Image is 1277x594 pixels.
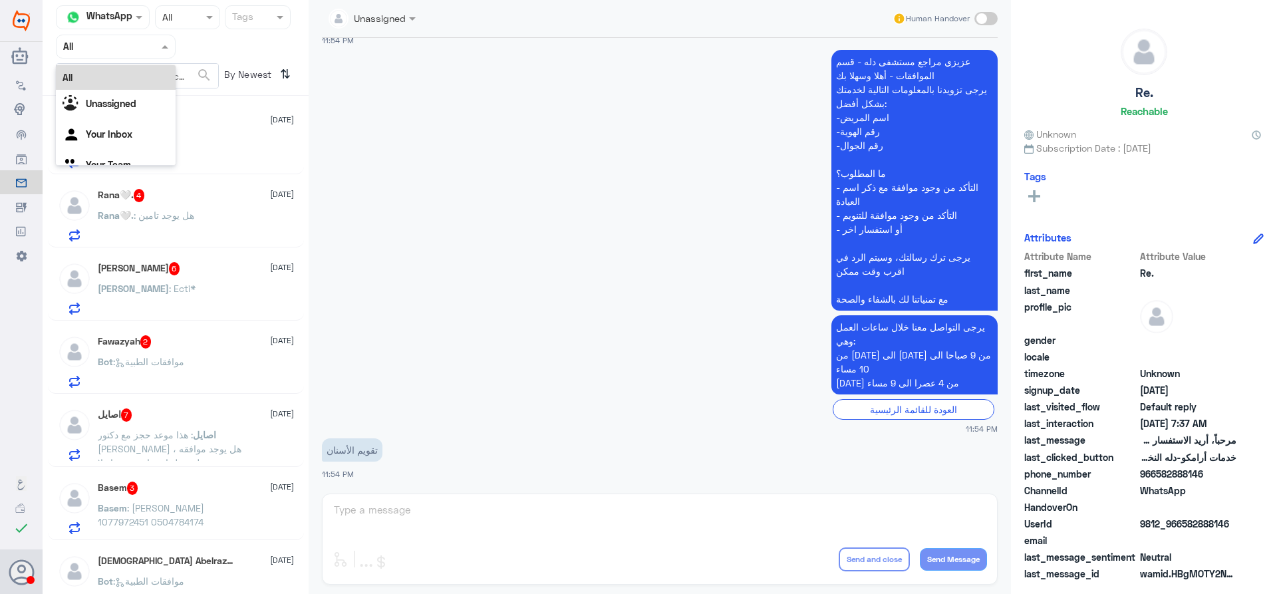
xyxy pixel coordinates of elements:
[1024,567,1137,581] span: last_message_id
[831,315,998,394] p: 19/9/2025, 11:54 PM
[1140,249,1236,263] span: Attribute Value
[196,65,212,86] button: search
[1121,29,1167,74] img: defaultAdmin.png
[1024,266,1137,280] span: first_name
[1024,127,1076,141] span: Unknown
[169,283,196,294] span: : Ecti*
[1140,433,1236,447] span: مرحباً، أريد الاستفسار عن خدمة الطب الاتصالي. يرجى توجيهي للقائمة الرئيسية واختيار خيار الطب الات...
[1024,517,1137,531] span: UserId
[1024,550,1137,564] span: last_message_sentiment
[57,64,218,88] input: Search by Name, Local etc…
[86,159,131,170] b: Your Team
[839,547,910,571] button: Send and close
[98,429,241,468] span: : هذا موعد حجز مع دكتور [PERSON_NAME] ، هل يوجد موافقه طبيه عليها عشان نحضر او لا
[98,335,152,349] h5: Fawazyah
[58,555,91,588] img: defaultAdmin.png
[1024,450,1137,464] span: last_clicked_button
[966,423,998,434] span: 11:54 PM
[98,482,138,495] h5: Basem
[1140,416,1236,430] span: 2025-09-20T04:37:59.523Z
[1121,105,1168,117] h6: Reachable
[98,502,204,527] span: : [PERSON_NAME] 1077972451 0504784174
[63,156,82,176] img: yourTeam.svg
[98,575,113,587] span: Bot
[196,67,212,83] span: search
[1140,517,1236,531] span: 9812_966582888146
[98,356,113,367] span: Bot
[270,554,294,566] span: [DATE]
[193,429,216,440] span: اصايل
[13,520,29,536] i: check
[1140,550,1236,564] span: 0
[1140,300,1173,333] img: defaultAdmin.png
[906,13,970,25] span: Human Handover
[113,575,184,587] span: : موافقات الطبية
[1140,467,1236,481] span: 966582888146
[98,555,235,568] h5: Islam Abelrazik
[920,548,987,571] button: Send Message
[230,9,253,27] div: Tags
[1024,484,1137,498] span: ChannelId
[1140,367,1236,380] span: Unknown
[270,481,294,493] span: [DATE]
[1140,450,1236,464] span: خدمات أرامكو-دله النخيل
[270,261,294,273] span: [DATE]
[98,502,127,514] span: Basem
[1140,533,1236,547] span: null
[1024,350,1137,364] span: locale
[134,210,194,221] span: : هل يوجد تامين
[113,356,184,367] span: : موافقات الطبية
[1024,416,1137,430] span: last_interaction
[86,128,132,140] b: Your Inbox
[1024,533,1137,547] span: email
[1140,350,1236,364] span: null
[1024,300,1137,331] span: profile_pic
[1024,383,1137,397] span: signup_date
[63,126,82,146] img: yourInbox.svg
[270,408,294,420] span: [DATE]
[98,189,145,202] h5: Rana🤍.
[58,482,91,515] img: defaultAdmin.png
[134,189,145,202] span: 4
[270,335,294,347] span: [DATE]
[1024,283,1137,297] span: last_name
[1024,249,1137,263] span: Attribute Name
[58,408,91,442] img: defaultAdmin.png
[13,10,30,31] img: Widebot Logo
[219,63,275,90] span: By Newest
[322,438,382,462] p: 19/9/2025, 11:54 PM
[833,399,994,420] div: العودة للقائمة الرئيسية
[58,335,91,369] img: defaultAdmin.png
[9,559,34,585] button: Avatar
[270,114,294,126] span: [DATE]
[1024,367,1137,380] span: timezone
[1140,567,1236,581] span: wamid.HBgMOTY2NTgyODg4MTQ2FQIAEhgUM0E5QkJBQzk2RUU0NEQ3NEUxMjcA
[280,63,291,85] i: ⇅
[1140,400,1236,414] span: Default reply
[1024,141,1264,155] span: Subscription Date : [DATE]
[270,188,294,200] span: [DATE]
[1140,383,1236,397] span: 2024-07-23T17:30:51.306Z
[63,95,82,115] img: Unassigned.svg
[58,262,91,295] img: defaultAdmin.png
[1024,231,1071,243] h6: Attributes
[1140,333,1236,347] span: null
[86,98,136,109] b: Unassigned
[127,482,138,495] span: 3
[1024,170,1046,182] h6: Tags
[831,50,998,311] p: 19/9/2025, 11:54 PM
[322,470,354,478] span: 11:54 PM
[1140,500,1236,514] span: null
[169,262,180,275] span: 6
[1140,266,1236,280] span: Re.
[121,408,132,422] span: 7
[1024,400,1137,414] span: last_visited_flow
[140,335,152,349] span: 2
[1024,500,1137,514] span: HandoverOn
[98,408,132,422] h5: اصايل
[1140,484,1236,498] span: 2
[58,189,91,222] img: defaultAdmin.png
[1135,85,1153,100] h5: Re.
[322,36,354,45] span: 11:54 PM
[63,7,83,27] img: whatsapp.png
